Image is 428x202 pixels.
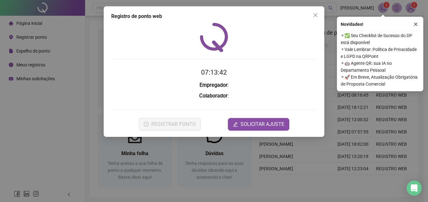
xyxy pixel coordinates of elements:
[407,181,422,196] div: Open Intercom Messenger
[313,13,318,18] span: close
[240,121,284,128] span: SOLICITAR AJUSTE
[201,69,227,76] time: 07:13:42
[111,13,317,20] div: Registro de ponto web
[341,60,419,74] span: ⚬ 🤖 Agente QR: sua IA no Departamento Pessoal
[111,92,317,100] h3: :
[199,93,228,99] strong: Colaborador
[414,22,418,26] span: close
[341,21,363,28] span: Novidades !
[310,10,321,20] button: Close
[200,23,228,52] img: QRPoint
[233,122,238,127] span: edit
[341,32,419,46] span: ⚬ ✅ Seu Checklist de Sucesso do DP está disponível
[111,81,317,89] h3: :
[200,82,228,88] strong: Empregador
[228,118,289,131] button: editSOLICITAR AJUSTE
[341,74,419,87] span: ⚬ 🚀 Em Breve, Atualização Obrigatória de Proposta Comercial
[139,118,201,131] button: REGISTRAR PONTO
[341,46,419,60] span: ⚬ Vale Lembrar: Política de Privacidade e LGPD na QRPoint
